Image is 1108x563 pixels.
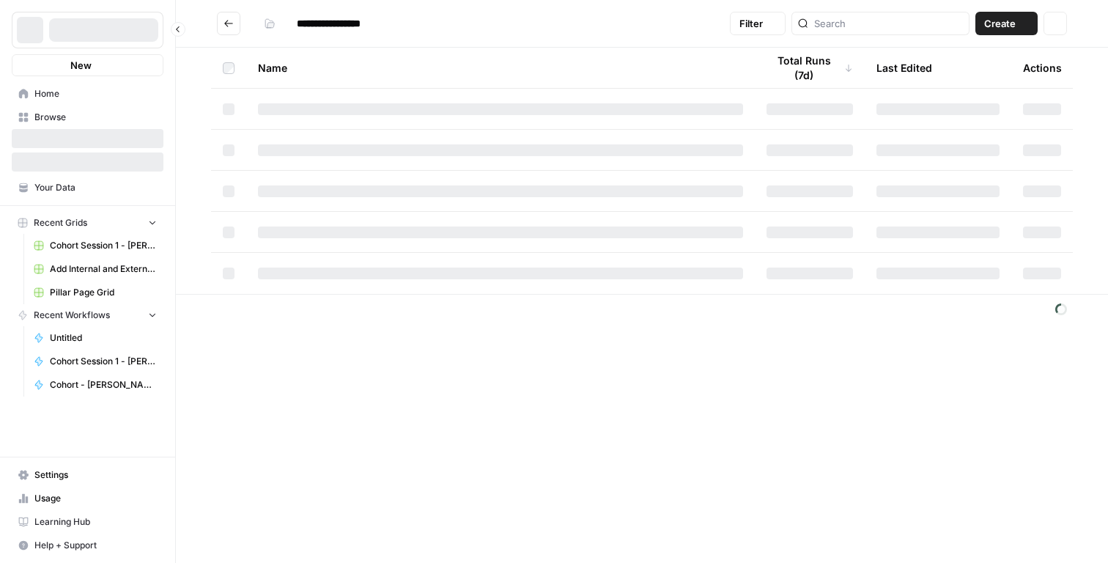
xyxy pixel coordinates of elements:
a: Cohort - [PERSON_NAME] - Blog hero image generation [27,373,163,397]
a: Browse [12,106,163,129]
span: Home [34,87,157,100]
div: Name [258,48,743,88]
span: Cohort - [PERSON_NAME] - Blog hero image generation [50,378,157,391]
span: New [70,58,92,73]
button: Recent Workflows [12,304,163,326]
span: Create [984,16,1016,31]
span: Pillar Page Grid [50,286,157,299]
span: Usage [34,492,157,505]
a: Add Internal and External Links [27,257,163,281]
span: Help + Support [34,539,157,552]
input: Search [814,16,963,31]
span: Recent Workflows [34,309,110,322]
button: Go back [217,12,240,35]
a: Home [12,82,163,106]
span: Filter [739,16,763,31]
a: Cohort Session 1 - [PERSON_NAME] workflow 1 Grid [27,234,163,257]
button: Help + Support [12,534,163,557]
a: Pillar Page Grid [27,281,163,304]
a: Usage [12,487,163,510]
div: Total Runs (7d) [767,48,853,88]
span: Recent Grids [34,216,87,229]
span: Untitled [50,331,157,345]
button: Recent Grids [12,212,163,234]
div: Actions [1023,48,1062,88]
a: Settings [12,463,163,487]
a: Untitled [27,326,163,350]
div: Last Edited [876,48,932,88]
a: Cohort Session 1 - [PERSON_NAME] workflow 1 [27,350,163,373]
a: Your Data [12,176,163,199]
a: Learning Hub [12,510,163,534]
span: Cohort Session 1 - [PERSON_NAME] workflow 1 Grid [50,239,157,252]
button: New [12,54,163,76]
span: Browse [34,111,157,124]
span: Settings [34,468,157,482]
span: Add Internal and External Links [50,262,157,276]
span: Cohort Session 1 - [PERSON_NAME] workflow 1 [50,355,157,368]
span: Your Data [34,181,157,194]
button: Filter [730,12,786,35]
button: Create [975,12,1038,35]
span: Learning Hub [34,515,157,529]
